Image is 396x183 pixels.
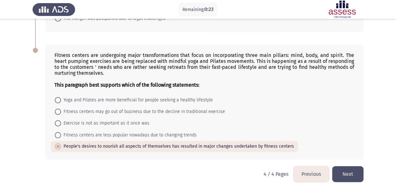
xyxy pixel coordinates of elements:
[264,171,288,177] p: 4 / 4 Pages
[61,108,225,115] span: Fitness centers may go out of business due to the decline in traditional exercise
[54,82,199,88] b: This paragraph best supports which of the following statements:
[321,1,363,18] img: Assessment logo of ASSESS English Language Assessment (3 Module) (Ad - IB)
[61,131,197,139] span: Fitness centers are less popular nowadays due to changing trends
[293,166,329,182] button: load previous page
[183,6,213,13] p: Remaining:
[61,143,294,150] span: People's desires to nourish all aspects of themselves has resulted in major changes undertaken by...
[332,166,363,182] button: load next page
[204,6,213,12] span: 0:23
[54,52,354,88] div: Fitness centers are undergoing major transformations that focus on incorporating three main pilla...
[61,119,149,127] span: Exercise is not as important as it once was
[33,1,75,18] img: Assess Talent Management logo
[61,96,213,104] span: Yoga and Pilates are more beneficial for people seeking a healthy lifestyle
